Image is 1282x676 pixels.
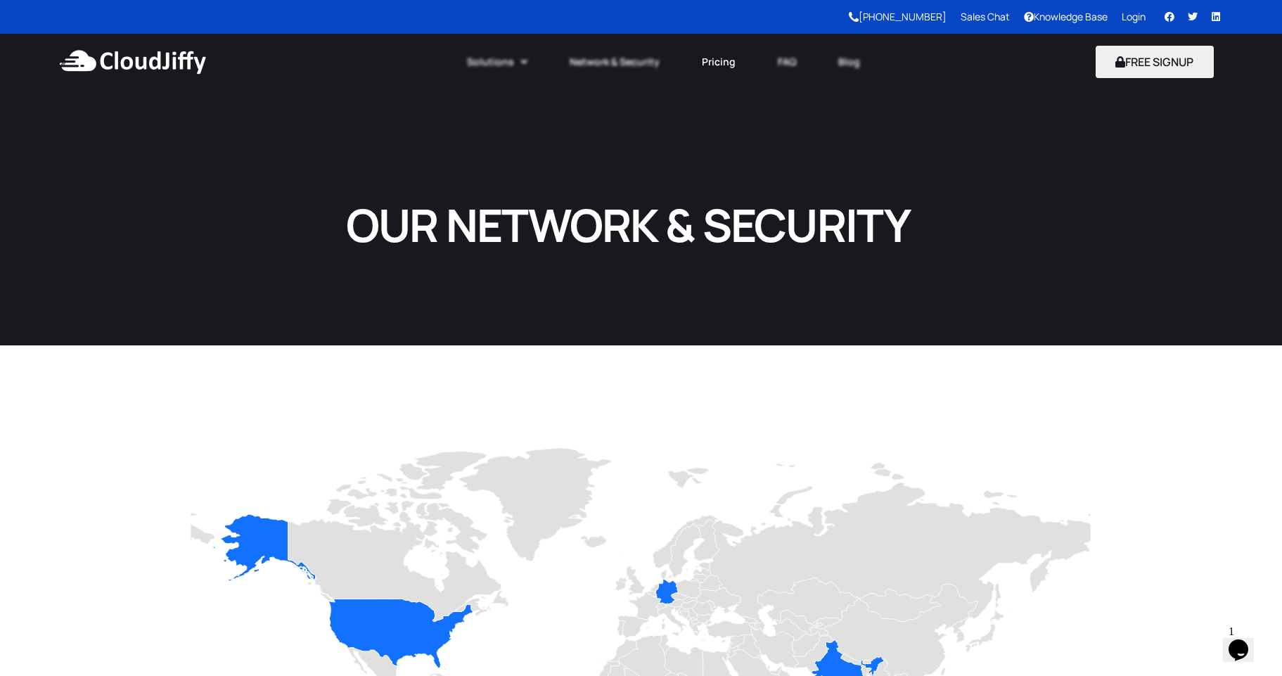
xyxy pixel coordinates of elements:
[849,10,947,23] a: [PHONE_NUMBER]
[1223,620,1268,662] iframe: chat widget
[1096,46,1214,78] button: FREE SIGNUP
[1096,54,1214,70] a: FREE SIGNUP
[961,10,1010,23] a: Sales Chat
[1024,10,1108,23] a: Knowledge Base
[1122,10,1146,23] a: Login
[315,196,942,254] h1: OUR NETWORK & SECURITY
[681,46,757,77] a: Pricing
[446,46,549,77] a: Solutions
[817,46,881,77] a: Blog
[757,46,817,77] a: FAQ
[549,46,681,77] a: Network & Security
